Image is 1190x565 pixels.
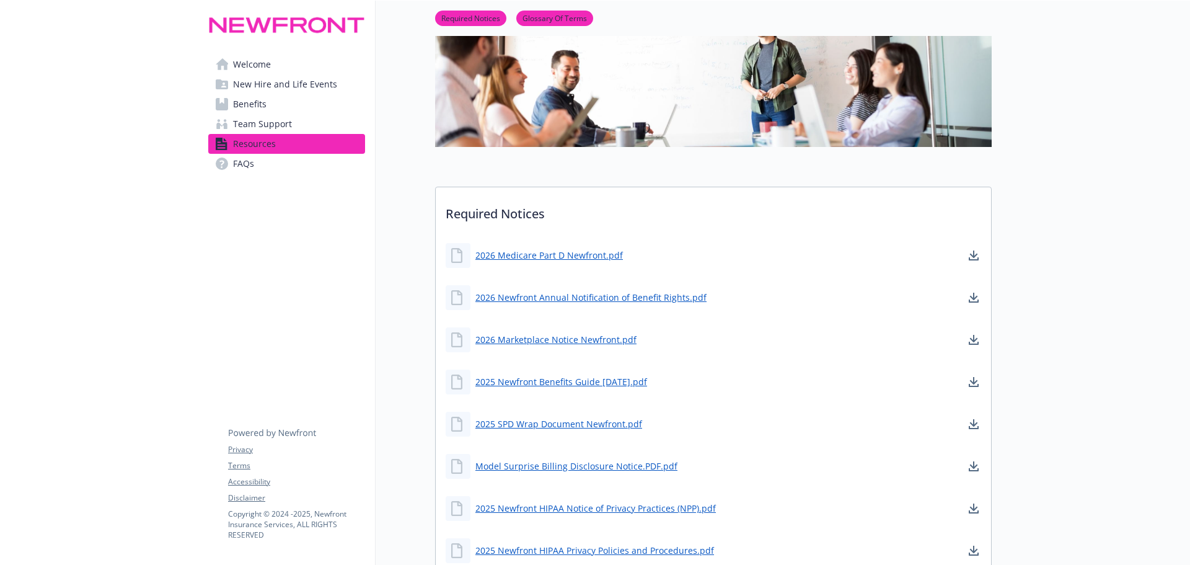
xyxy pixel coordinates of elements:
span: Team Support [233,114,292,134]
span: FAQs [233,154,254,174]
a: download document [966,248,981,263]
p: Required Notices [436,187,991,233]
a: Benefits [208,94,365,114]
a: download document [966,501,981,516]
a: Glossary Of Terms [516,12,593,24]
a: Model Surprise Billing Disclosure Notice.PDF.pdf [475,460,677,473]
a: download document [966,417,981,432]
a: New Hire and Life Events [208,74,365,94]
a: Resources [208,134,365,154]
a: download document [966,332,981,347]
a: Accessibility [228,476,364,487]
a: 2025 Newfront Benefits Guide [DATE].pdf [475,375,647,388]
span: Welcome [233,55,271,74]
a: download document [966,375,981,389]
a: Disclaimer [228,492,364,504]
span: Resources [233,134,276,154]
span: New Hire and Life Events [233,74,337,94]
a: download document [966,290,981,305]
a: Privacy [228,444,364,455]
a: Welcome [208,55,365,74]
a: FAQs [208,154,365,174]
a: download document [966,543,981,558]
a: 2026 Marketplace Notice Newfront.pdf [475,333,637,346]
a: Terms [228,460,364,471]
a: 2026 Medicare Part D Newfront.pdf [475,249,623,262]
span: Benefits [233,94,267,114]
a: 2026 Newfront Annual Notification of Benefit Rights.pdf [475,291,707,304]
a: download document [966,459,981,474]
a: 2025 SPD Wrap Document Newfront.pdf [475,417,642,430]
p: Copyright © 2024 - 2025 , Newfront Insurance Services, ALL RIGHTS RESERVED [228,509,364,540]
a: Team Support [208,114,365,134]
a: Required Notices [435,12,506,24]
a: 2025 Newfront HIPAA Privacy Policies and Procedures.pdf [475,544,714,557]
a: 2025 Newfront HIPAA Notice of Privacy Practices (NPP).pdf [475,502,716,515]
